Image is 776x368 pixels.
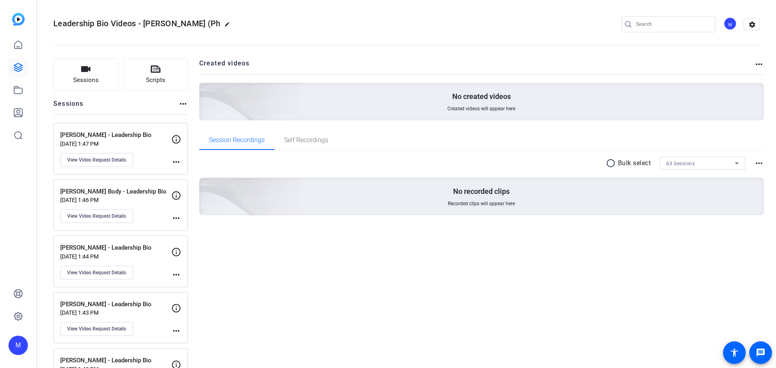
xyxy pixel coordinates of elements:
[109,98,302,273] img: embarkstudio-empty-session.png
[756,348,765,357] mat-icon: message
[60,266,133,280] button: View Video Request Details
[754,158,764,168] mat-icon: more_horiz
[448,200,515,207] span: Recorded clips will appear here
[171,270,181,280] mat-icon: more_horiz
[606,158,618,168] mat-icon: radio_button_unchecked
[67,157,126,163] span: View Video Request Details
[730,348,739,357] mat-icon: accessibility
[53,59,118,91] button: Sessions
[60,309,171,316] p: [DATE] 1:43 PM
[60,322,133,336] button: View Video Request Details
[723,17,737,30] div: M
[171,157,181,167] mat-icon: more_horiz
[209,137,265,143] span: Session Recordings
[60,197,171,203] p: [DATE] 1:46 PM
[636,19,709,29] input: Search
[109,3,302,178] img: Creted videos background
[53,99,84,114] h2: Sessions
[447,105,515,112] span: Created videos will appear here
[60,141,171,147] p: [DATE] 1:47 PM
[723,17,738,31] ngx-avatar: Marketing
[60,253,171,260] p: [DATE] 1:44 PM
[123,59,188,91] button: Scripts
[67,326,126,332] span: View Video Request Details
[8,336,28,355] div: M
[60,356,171,365] p: [PERSON_NAME] - Leadership Bio
[754,59,764,69] mat-icon: more_horiz
[284,137,328,143] span: Self Recordings
[60,153,133,167] button: View Video Request Details
[171,326,181,336] mat-icon: more_horiz
[199,59,755,74] h2: Created videos
[224,21,234,31] mat-icon: edit
[178,99,188,109] mat-icon: more_horiz
[146,76,165,85] span: Scripts
[12,13,25,25] img: blue-gradient.svg
[452,92,511,101] p: No created videos
[67,213,126,219] span: View Video Request Details
[666,161,695,166] span: All Sessions
[60,243,171,252] p: [PERSON_NAME] - Leadership Bio
[53,19,220,28] span: Leadership Bio Videos - [PERSON_NAME] (Ph
[60,209,133,223] button: View Video Request Details
[60,300,171,309] p: [PERSON_NAME] - Leadership Bio
[618,158,651,168] p: Bulk select
[60,187,171,196] p: [PERSON_NAME] Body - Leadership Bio
[73,76,99,85] span: Sessions
[744,19,760,31] mat-icon: settings
[60,130,171,140] p: [PERSON_NAME] - Leadership Bio
[171,213,181,223] mat-icon: more_horiz
[67,269,126,276] span: View Video Request Details
[453,187,510,196] p: No recorded clips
